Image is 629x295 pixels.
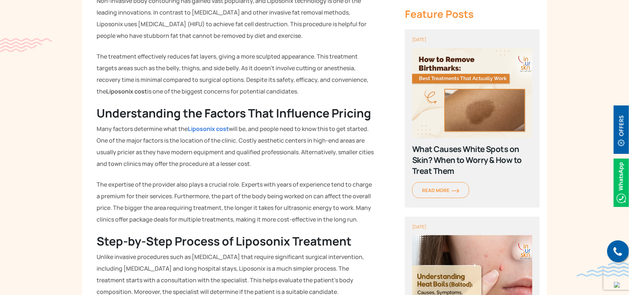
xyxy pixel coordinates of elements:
[412,144,532,176] div: What Causes White Spots on Skin? When to Worry & How to Treat Them
[451,188,459,193] img: orange-arrow
[422,187,459,194] span: Read More
[405,7,540,20] div: Feature Posts
[614,178,629,186] a: Whatsappicon
[577,262,629,277] img: bluewave
[614,105,629,154] img: offerBt
[188,125,229,133] a: Liposonix cost
[412,37,532,43] div: [DATE]
[97,51,374,97] p: The treatment effectively reduces fat layers, giving a more sculpted appearance. This treatment t...
[614,159,629,207] img: Whatsappicon
[106,87,147,95] strong: Liposonix cost
[614,282,620,288] img: up-blue-arrow.svg
[97,179,374,225] p: The expertise of the provider also plays a crucial role. Experts with years of experience tend to...
[97,233,352,249] strong: Step-by-Step Process of Liposonix Treatment
[412,48,532,138] img: poster
[412,182,469,198] a: Read Moreorange-arrow
[97,105,371,121] strong: Understanding the Factors That Influence Pricing
[412,224,532,230] div: [DATE]
[97,123,374,170] p: Many factors determine what the will be, and people need to know this to get started. One of the ...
